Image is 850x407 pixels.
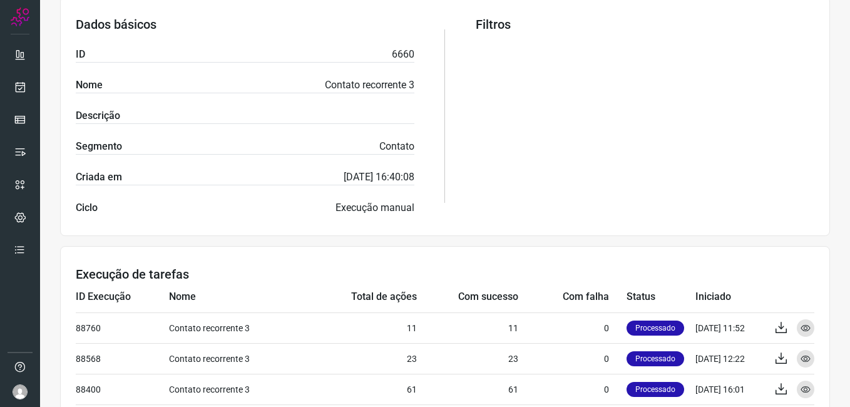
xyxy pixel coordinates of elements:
[695,312,764,343] td: [DATE] 11:52
[76,267,814,282] h3: Execução de tarefas
[518,343,627,374] td: 0
[627,351,684,366] p: Processado
[76,343,169,374] td: 88568
[627,282,695,312] td: Status
[169,374,305,404] td: Contato recorrente 3
[417,282,518,312] td: Com sucesso
[169,312,305,343] td: Contato recorrente 3
[325,78,414,93] p: Contato recorrente 3
[305,343,417,374] td: 23
[11,8,29,26] img: Logo
[627,321,684,336] p: Processado
[76,282,169,312] td: ID Execução
[518,312,627,343] td: 0
[476,17,814,32] h3: Filtros
[695,343,764,374] td: [DATE] 12:22
[13,384,28,399] img: avatar-user-boy.jpg
[518,374,627,404] td: 0
[417,374,518,404] td: 61
[695,282,764,312] td: Iniciado
[76,170,122,185] label: Criada em
[392,47,414,62] p: 6660
[169,343,305,374] td: Contato recorrente 3
[76,17,414,32] h3: Dados básicos
[518,282,627,312] td: Com falha
[335,200,414,215] p: Execução manual
[417,312,518,343] td: 11
[305,282,417,312] td: Total de ações
[76,139,122,154] label: Segmento
[627,382,684,397] p: Processado
[76,312,169,343] td: 88760
[305,374,417,404] td: 61
[417,343,518,374] td: 23
[76,200,98,215] label: Ciclo
[76,374,169,404] td: 88400
[76,47,85,62] label: ID
[344,170,414,185] p: [DATE] 16:40:08
[76,108,120,123] label: Descrição
[695,374,764,404] td: [DATE] 16:01
[305,312,417,343] td: 11
[76,78,103,93] label: Nome
[379,139,414,154] p: Contato
[169,282,305,312] td: Nome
